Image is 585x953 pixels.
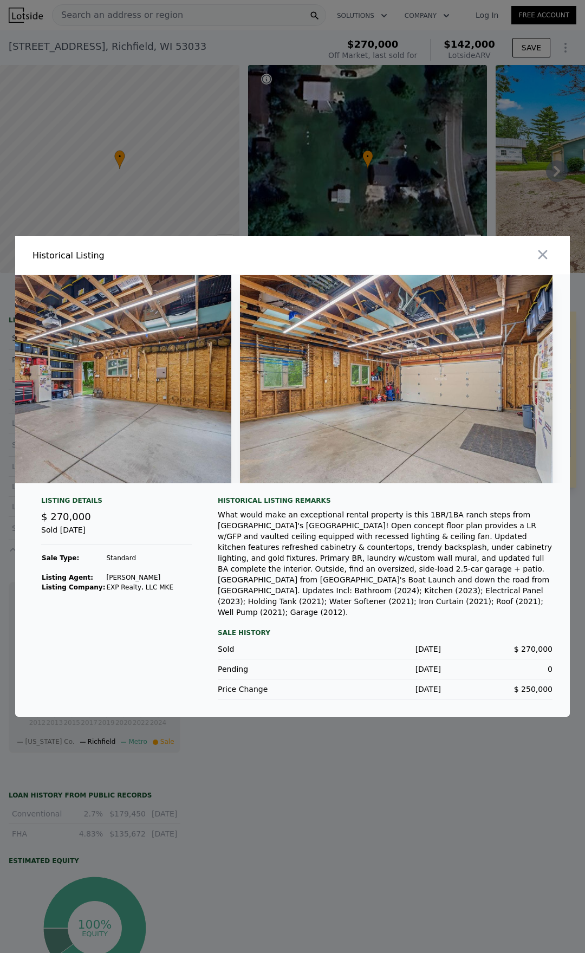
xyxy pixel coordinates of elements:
[218,684,329,695] div: Price Change
[41,496,192,509] div: Listing Details
[42,554,79,562] strong: Sale Type:
[329,664,441,675] div: [DATE]
[514,645,552,653] span: $ 270,000
[106,573,174,582] td: [PERSON_NAME]
[42,574,93,581] strong: Listing Agent:
[514,685,552,693] span: $ 250,000
[41,511,91,522] span: $ 270,000
[329,644,441,654] div: [DATE]
[218,626,552,639] div: Sale History
[32,249,288,262] div: Historical Listing
[329,684,441,695] div: [DATE]
[106,553,174,563] td: Standard
[41,524,192,544] div: Sold [DATE]
[218,509,552,618] div: What would make an exceptional rental property is this 1BR/1BA ranch steps from [GEOGRAPHIC_DATA]...
[218,496,552,505] div: Historical Listing remarks
[106,582,174,592] td: EXP Realty, LLC MKE
[240,275,552,483] img: Property Img
[441,664,552,675] div: 0
[218,664,329,675] div: Pending
[42,584,105,591] strong: Listing Company:
[218,644,329,654] div: Sold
